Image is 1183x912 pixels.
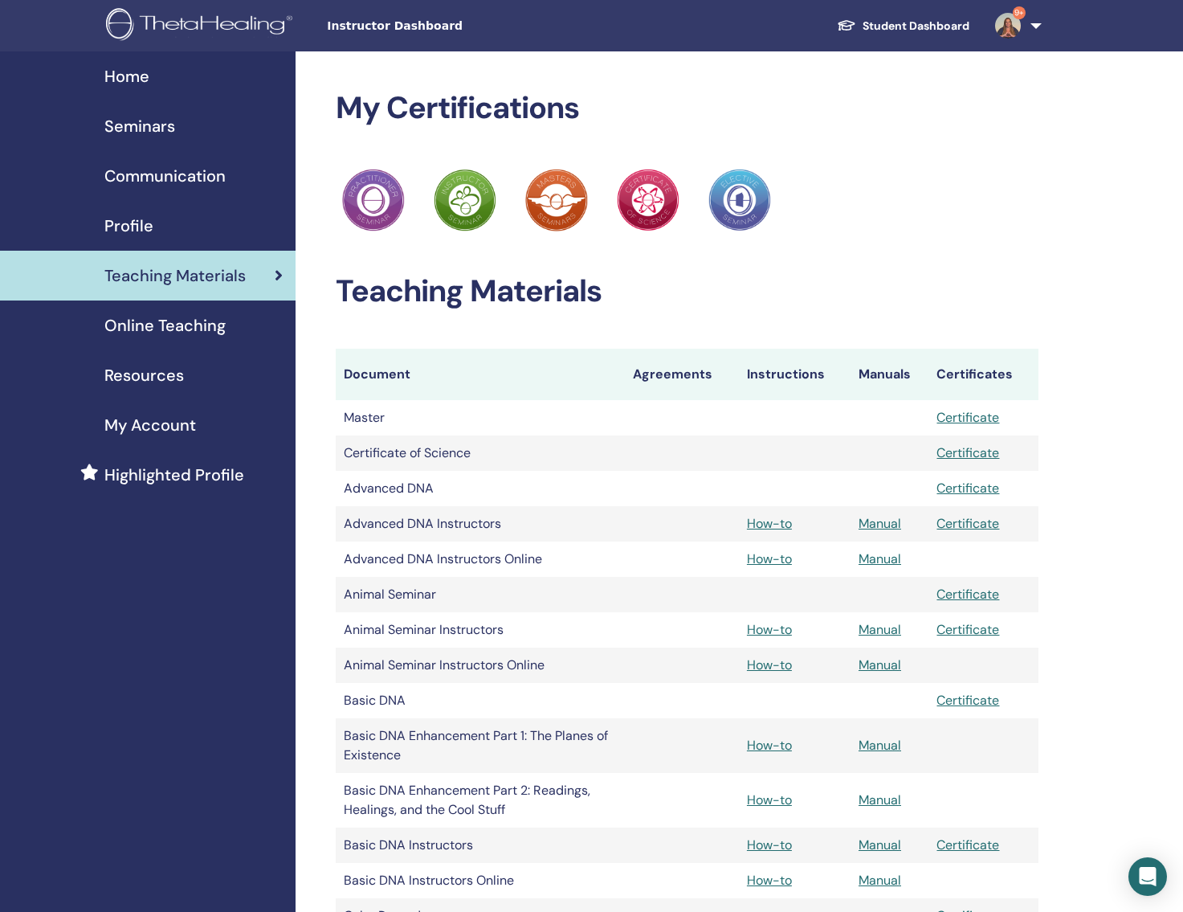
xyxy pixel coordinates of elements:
[747,515,792,532] a: How-to
[617,169,679,231] img: Practitioner
[525,169,588,231] img: Practitioner
[104,363,184,387] span: Resources
[336,648,625,683] td: Animal Seminar Instructors Online
[104,413,196,437] span: My Account
[859,737,901,754] a: Manual
[327,18,568,35] span: Instructor Dashboard
[859,791,901,808] a: Manual
[747,550,792,567] a: How-to
[336,436,625,471] td: Certificate of Science
[104,164,226,188] span: Communication
[1128,857,1167,896] div: Open Intercom Messenger
[851,349,928,400] th: Manuals
[936,586,999,603] a: Certificate
[336,400,625,436] td: Master
[104,313,226,337] span: Online Teaching
[747,872,792,889] a: How-to
[336,612,625,648] td: Animal Seminar Instructors
[936,836,999,853] a: Certificate
[859,836,901,853] a: Manual
[859,515,901,532] a: Manual
[336,273,1038,310] h2: Teaching Materials
[336,718,625,773] td: Basic DNA Enhancement Part 1: The Planes of Existence
[336,349,625,400] th: Document
[747,836,792,853] a: How-to
[859,656,901,673] a: Manual
[336,542,625,577] td: Advanced DNA Instructors Online
[106,8,298,44] img: logo.png
[739,349,851,400] th: Instructions
[747,791,792,808] a: How-to
[936,515,999,532] a: Certificate
[336,90,1038,127] h2: My Certifications
[104,214,153,238] span: Profile
[434,169,496,231] img: Practitioner
[104,463,244,487] span: Highlighted Profile
[936,444,999,461] a: Certificate
[1013,6,1026,19] span: 9+
[859,550,901,567] a: Manual
[928,349,1038,400] th: Certificates
[936,409,999,426] a: Certificate
[104,264,246,288] span: Teaching Materials
[995,13,1021,39] img: default.jpg
[747,656,792,673] a: How-to
[336,577,625,612] td: Animal Seminar
[104,114,175,138] span: Seminars
[936,621,999,638] a: Certificate
[336,683,625,718] td: Basic DNA
[936,480,999,497] a: Certificate
[859,872,901,889] a: Manual
[708,169,771,231] img: Practitioner
[342,169,405,231] img: Practitioner
[625,349,739,400] th: Agreements
[336,828,625,863] td: Basic DNA Instructors
[336,773,625,828] td: Basic DNA Enhancement Part 2: Readings, Healings, and the Cool Stuff
[747,737,792,754] a: How-to
[824,11,982,41] a: Student Dashboard
[936,692,999,709] a: Certificate
[336,863,625,898] td: Basic DNA Instructors Online
[837,18,856,32] img: graduation-cap-white.svg
[336,471,625,506] td: Advanced DNA
[859,621,901,638] a: Manual
[104,64,149,88] span: Home
[336,506,625,542] td: Advanced DNA Instructors
[747,621,792,638] a: How-to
